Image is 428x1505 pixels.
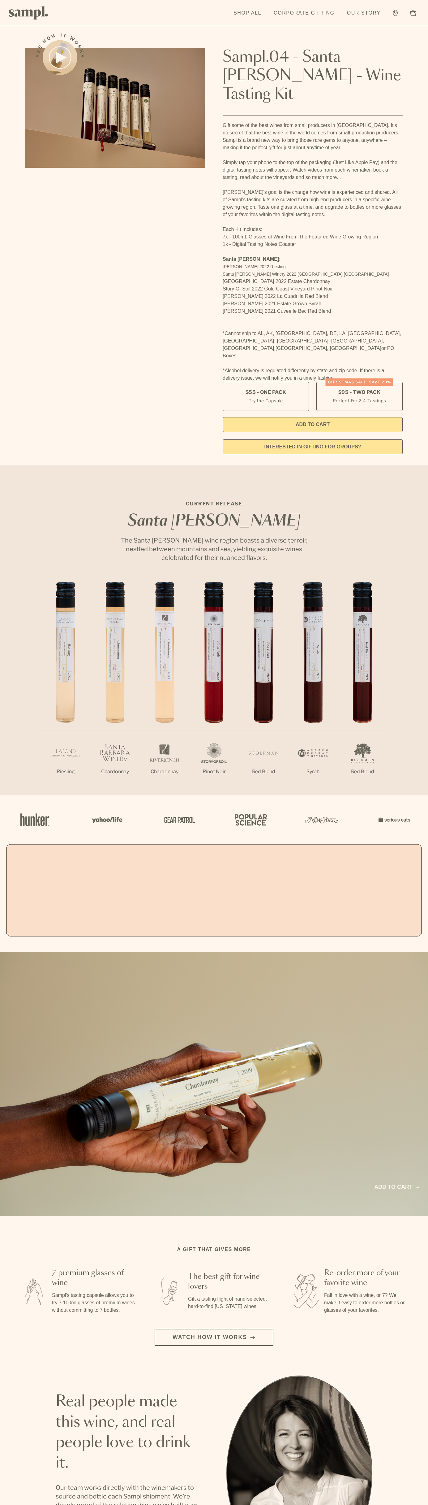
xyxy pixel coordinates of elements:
li: 3 / 7 [140,582,189,795]
p: The Santa [PERSON_NAME] wine region boasts a diverse terroir, nestled between mountains and sea, ... [115,536,313,562]
h2: A gift that gives more [177,1246,251,1253]
img: Sampl.04 - Santa Barbara - Wine Tasting Kit [25,48,205,168]
h3: The best gift for wine lovers [188,1272,272,1292]
div: Christmas SALE! Save 20% [326,378,393,386]
p: Red Blend [239,768,288,775]
h3: 7 premium glasses of wine [52,1268,136,1288]
img: Artboard_7_5b34974b-f019-449e-91fb-745f8d0877ee_x450.png [375,806,412,833]
p: Fall in love with a wine, or 7? We make it easy to order more bottles or glasses of your favorites. [324,1292,408,1314]
img: Artboard_5_7fdae55a-36fd-43f7-8bfd-f74a06a2878e_x450.png [160,806,197,833]
img: Artboard_3_0b291449-6e8c-4d07-b2c2-3f3601a19cd1_x450.png [303,806,340,833]
div: Gift some of the best wines from small producers in [GEOGRAPHIC_DATA]. It’s no secret that the be... [223,122,403,382]
p: Riesling [41,768,90,775]
h2: Real people made this wine, and real people love to drink it. [56,1392,202,1473]
img: Artboard_1_c8cd28af-0030-4af1-819c-248e302c7f06_x450.png [16,806,53,833]
span: [PERSON_NAME] 2022 Riesling [223,264,286,269]
span: Santa [PERSON_NAME] Winery 2022 [GEOGRAPHIC_DATA] [GEOGRAPHIC_DATA] [223,272,389,277]
a: interested in gifting for groups? [223,439,403,454]
li: 7 / 7 [338,582,387,795]
li: 2 / 7 [90,582,140,795]
a: Our Story [344,6,384,20]
li: Story Of Soil 2022 Gold Coast Vineyard Pinot Noir [223,285,403,293]
p: Chardonnay [90,768,140,775]
img: Sampl logo [9,6,48,20]
p: CURRENT RELEASE [115,500,313,508]
img: Artboard_6_04f9a106-072f-468a-bdd7-f11783b05722_x450.png [88,806,125,833]
li: [GEOGRAPHIC_DATA] 2022 Estate Chardonnay [223,278,403,285]
a: Add to cart [374,1183,419,1191]
p: Sampl's tasting capsule allows you to try 7 100ml glasses of premium wines without committing to ... [52,1292,136,1314]
li: [PERSON_NAME] 2021 Estate Grown Syrah [223,300,403,308]
span: [GEOGRAPHIC_DATA], [GEOGRAPHIC_DATA] [276,346,381,351]
p: Gift a tasting flight of hand-selected, hard-to-find [US_STATE] wines. [188,1295,272,1310]
li: 5 / 7 [239,582,288,795]
h1: Sampl.04 - Santa [PERSON_NAME] - Wine Tasting Kit [223,48,403,104]
span: $55 - One Pack [246,389,286,396]
p: Red Blend [338,768,387,775]
li: 6 / 7 [288,582,338,795]
button: Add to Cart [223,417,403,432]
p: Pinot Noir [189,768,239,775]
li: [PERSON_NAME] 2022 La Cuadrilla Red Blend [223,293,403,300]
button: See how it works [43,40,77,75]
li: 1 / 7 [41,582,90,795]
p: Syrah [288,768,338,775]
a: Shop All [230,6,264,20]
h3: Re-order more of your favorite wine [324,1268,408,1288]
li: 4 / 7 [189,582,239,795]
strong: Santa [PERSON_NAME]: [223,256,281,262]
span: , [274,346,276,351]
small: Try the Capsule [249,397,283,404]
small: Perfect For 2-4 Tastings [333,397,386,404]
p: Chardonnay [140,768,189,775]
em: Santa [PERSON_NAME] [128,514,300,529]
li: [PERSON_NAME] 2021 Cuvee le Bec Red Blend [223,308,403,315]
button: Watch how it works [155,1329,273,1346]
span: $95 - Two Pack [338,389,381,396]
a: Corporate Gifting [271,6,338,20]
img: Artboard_4_28b4d326-c26e-48f9-9c80-911f17d6414e_x450.png [231,806,268,833]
